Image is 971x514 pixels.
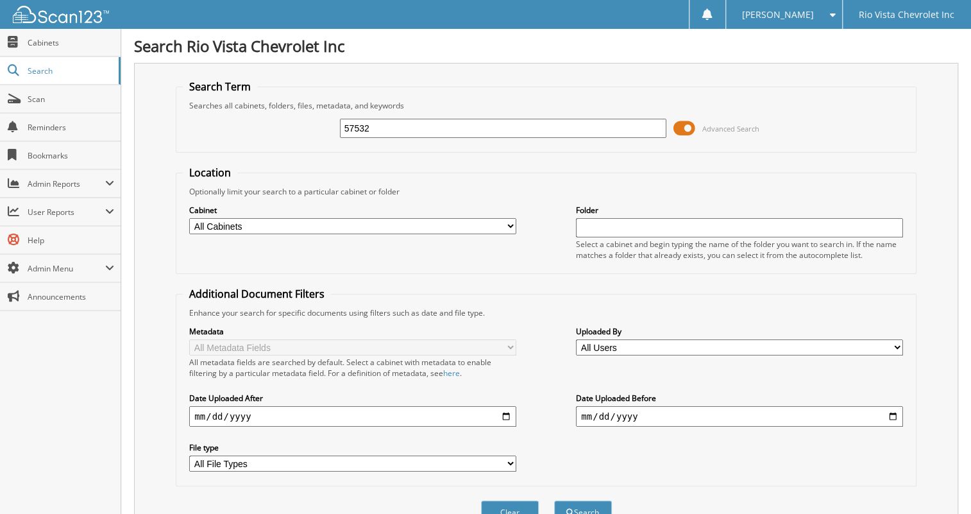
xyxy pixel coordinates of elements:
[28,65,112,76] span: Search
[28,122,114,133] span: Reminders
[742,11,814,19] span: [PERSON_NAME]
[183,100,909,111] div: Searches all cabinets, folders, files, metadata, and keywords
[28,235,114,246] span: Help
[183,307,909,318] div: Enhance your search for specific documents using filters such as date and file type.
[189,205,516,216] label: Cabinet
[702,124,759,133] span: Advanced Search
[28,207,105,218] span: User Reports
[907,452,971,514] iframe: Chat Widget
[576,393,903,404] label: Date Uploaded Before
[183,166,237,180] legend: Location
[134,35,958,56] h1: Search Rio Vista Chevrolet Inc
[576,406,903,427] input: end
[189,442,516,453] label: File type
[576,239,903,261] div: Select a cabinet and begin typing the name of the folder you want to search in. If the name match...
[576,205,903,216] label: Folder
[189,393,516,404] label: Date Uploaded After
[443,368,460,379] a: here
[13,6,109,23] img: scan123-logo-white.svg
[183,80,257,94] legend: Search Term
[28,291,114,302] span: Announcements
[859,11,954,19] span: Rio Vista Chevrolet Inc
[183,186,909,197] div: Optionally limit your search to a particular cabinet or folder
[28,94,114,105] span: Scan
[28,263,105,274] span: Admin Menu
[28,150,114,161] span: Bookmarks
[576,326,903,337] label: Uploaded By
[28,37,114,48] span: Cabinets
[189,326,516,337] label: Metadata
[189,406,516,427] input: start
[183,287,331,301] legend: Additional Document Filters
[189,357,516,379] div: All metadata fields are searched by default. Select a cabinet with metadata to enable filtering b...
[28,178,105,189] span: Admin Reports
